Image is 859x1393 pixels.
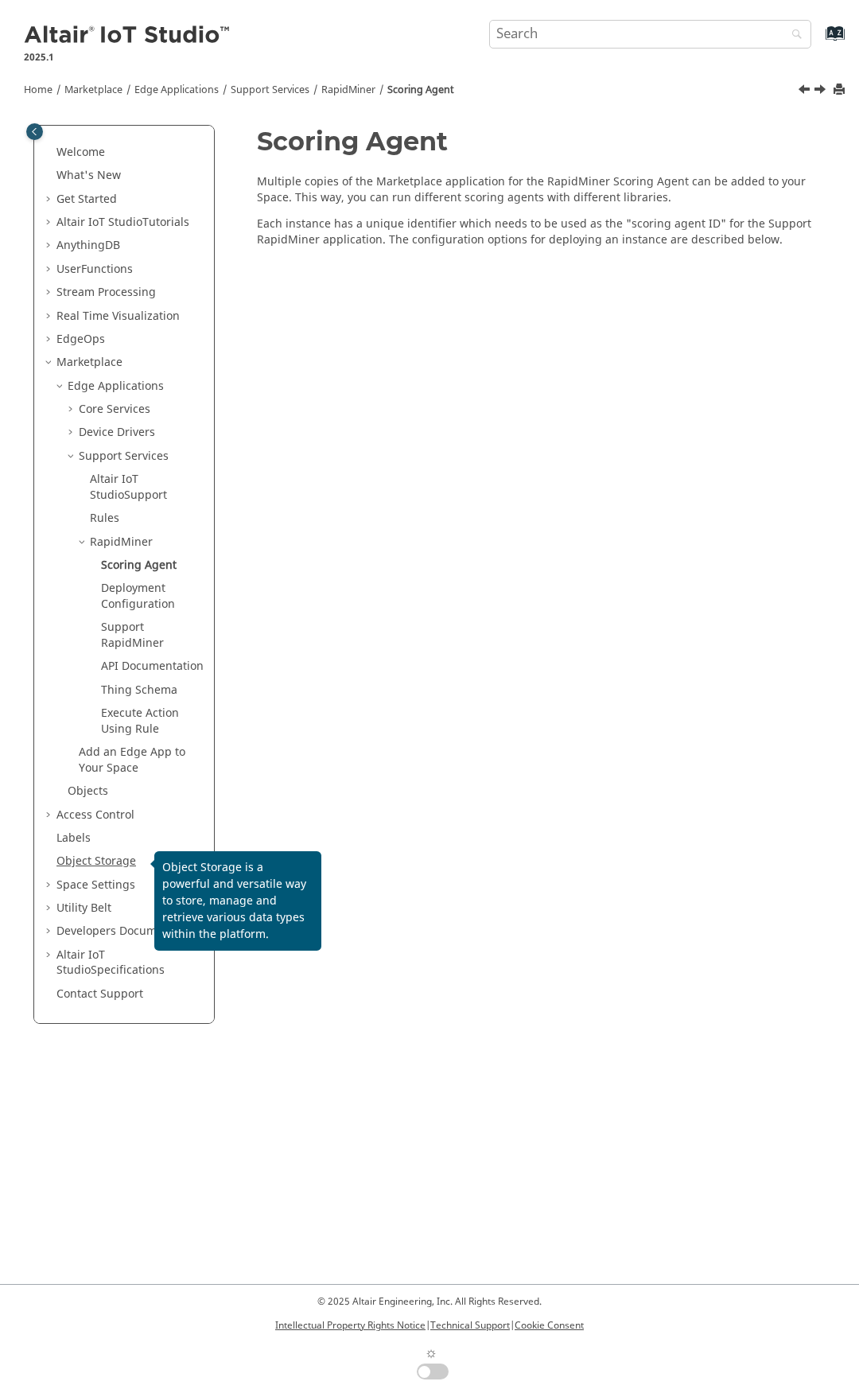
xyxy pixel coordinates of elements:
a: Rules [90,510,119,527]
span: Expand AnythingDB [44,238,56,254]
a: Previous topic: RapidMiner [799,82,812,101]
a: Labels [56,830,91,846]
span: Expand Get Started [44,192,56,208]
p: Each instance has a unique identifier which needs to be used as the "scoring agent ID" for the Su... [257,216,826,247]
span: Expand Utility Belt [44,901,56,916]
span: Expand Access Control [44,807,56,823]
a: Edge Applications [68,378,164,395]
p: | | [275,1318,584,1333]
a: Scoring Agent [387,83,454,97]
span: Functions [81,261,133,278]
a: Go to index terms page [800,33,836,49]
span: Expand Developers Documentation [44,924,56,940]
span: Expand EdgeOps [44,332,56,348]
a: Next topic: Deployment Configuration [815,82,828,101]
a: Utility Belt [56,900,111,916]
a: AnythingDB [56,237,120,254]
span: Expand Real Time Visualization [44,309,56,325]
a: RapidMiner [90,534,153,551]
a: UserFunctions [56,261,133,278]
h1: Scoring Agent [257,127,826,155]
label: Change to dark/light theme [410,1342,449,1379]
span: Collapse RapidMiner [77,535,90,551]
a: Access Control [56,807,134,823]
a: Stream Processing [56,284,156,301]
p: 2025.1 [24,50,232,64]
a: Cookie Consent [515,1318,584,1333]
a: Get Started [56,191,117,208]
a: Objects [68,783,108,800]
span: Expand Altair IoT StudioSpecifications [44,947,56,963]
a: RapidMiner [321,83,375,97]
button: Search [771,20,815,51]
p: Object Storage is a powerful and versatile way to store, manage and retrieve various data types w... [162,859,313,943]
button: Print this page [834,80,847,101]
span: Collapse Support Services [66,449,79,465]
span: Expand UserFunctions [44,262,56,278]
a: Altair IoT StudioSpecifications [56,947,165,979]
a: Object Storage [56,853,136,870]
a: Scoring Agent [101,557,177,574]
span: Expand Stream Processing [44,285,56,301]
a: Core Services [79,401,150,418]
input: Search query [489,20,811,49]
a: Home [24,83,52,97]
a: Marketplace [56,354,122,371]
nav: Table of Contents Container [22,127,226,248]
a: Space Settings [56,877,135,893]
span: Expand Space Settings [44,877,56,893]
a: Altair IoT StudioSupport [90,471,167,504]
span: Altair IoT Studio [90,471,138,504]
span: Altair IoT Studio [56,947,105,979]
a: Execute Action Using Rule [101,705,179,737]
a: Device Drivers [79,424,155,441]
a: Deployment Configuration [101,580,175,613]
p: Multiple copies of the Marketplace application for the RapidMiner Scoring Agent can be added to y... [257,174,826,205]
img: Altair IoT Studio [24,23,232,49]
a: Intellectual Property Rights Notice [275,1318,426,1333]
a: What's New [56,167,121,184]
span: ☼ [425,1342,438,1364]
span: Expand Altair IoT StudioTutorials [44,215,56,231]
a: API Documentation [101,658,204,675]
a: Developers Documentation [56,923,201,940]
a: Technical Support [430,1318,510,1333]
a: Altair IoT StudioTutorials [56,214,189,231]
p: © 2025 Altair Engineering, Inc. All Rights Reserved. [275,1294,584,1309]
a: Real Time Visualization [56,308,180,325]
span: Expand Device Drivers [66,425,79,441]
a: Support Services [79,448,169,465]
a: Support RapidMiner [101,619,164,652]
button: Toggle publishing table of content [26,123,43,140]
a: EdgeOps [56,331,105,348]
a: Marketplace [64,83,122,97]
a: Add an Edge App to Your Space [79,744,185,776]
span: Altair IoT Studio [56,214,142,231]
a: Edge Applications [134,83,219,97]
a: Thing Schema [101,682,177,698]
a: Contact Support [56,986,143,1002]
a: Welcome [56,144,105,161]
span: Expand Core Services [66,402,79,418]
ul: Table of Contents [44,145,204,1002]
a: Support Services [231,83,309,97]
span: Collapse Edge Applications [55,379,68,395]
span: Collapse Marketplace [44,355,56,371]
